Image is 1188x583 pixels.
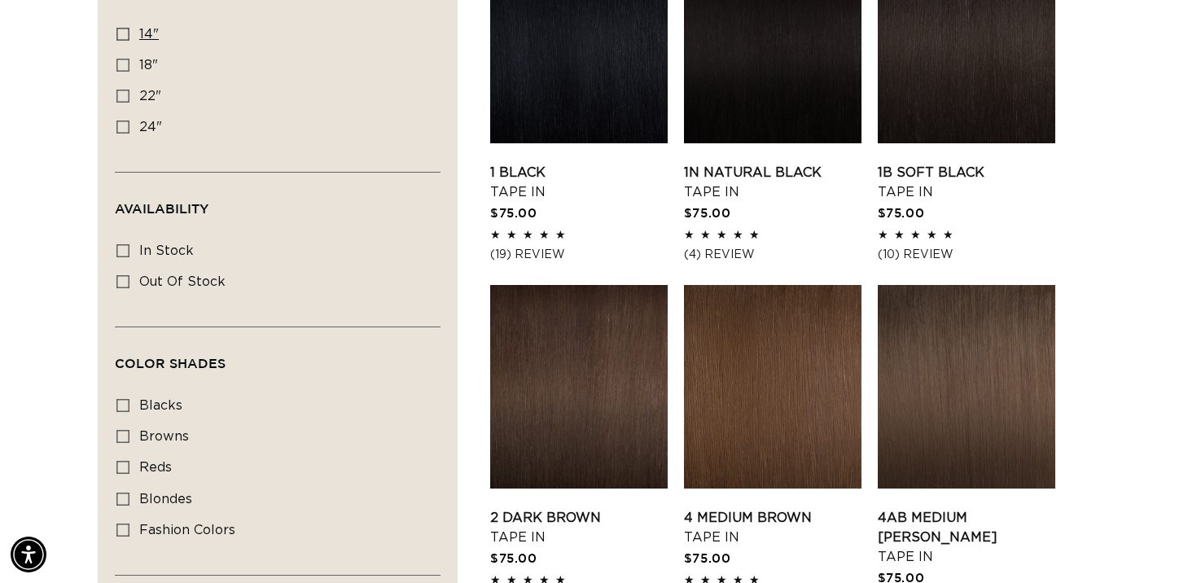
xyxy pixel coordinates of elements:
[878,508,1055,567] a: 4AB Medium [PERSON_NAME] Tape In
[139,461,172,474] span: reds
[684,508,861,547] a: 4 Medium Brown Tape In
[139,275,226,288] span: Out of stock
[139,430,189,443] span: browns
[115,173,441,231] summary: Availability (0 selected)
[11,537,46,572] div: Accessibility Menu
[139,121,162,134] span: 24"
[490,508,668,547] a: 2 Dark Brown Tape In
[139,28,159,41] span: 14"
[684,163,861,202] a: 1N Natural Black Tape In
[139,59,158,72] span: 18"
[139,399,182,412] span: blacks
[139,524,235,537] span: fashion colors
[139,493,192,506] span: blondes
[878,163,1055,202] a: 1B Soft Black Tape In
[139,244,194,257] span: In stock
[490,163,668,202] a: 1 Black Tape In
[115,201,208,216] span: Availability
[115,327,441,386] summary: Color Shades (0 selected)
[115,356,226,370] span: Color Shades
[139,90,161,103] span: 22"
